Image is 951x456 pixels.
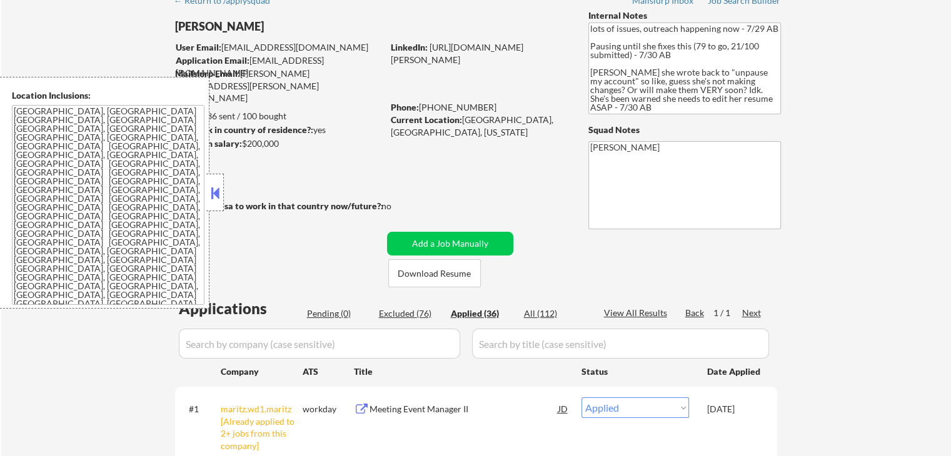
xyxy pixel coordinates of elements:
[472,329,769,359] input: Search by title (case sensitive)
[175,68,240,79] strong: Mailslurp Email:
[391,42,523,65] a: [URL][DOMAIN_NAME][PERSON_NAME]
[179,329,460,359] input: Search by company (case sensitive)
[179,301,303,316] div: Applications
[175,19,432,34] div: [PERSON_NAME]
[189,403,211,415] div: #1
[174,137,383,150] div: $200,000
[391,114,568,138] div: [GEOGRAPHIC_DATA], [GEOGRAPHIC_DATA], [US_STATE]
[12,89,204,102] div: Location Inclusions:
[581,360,689,382] div: Status
[176,41,383,54] div: [EMAIL_ADDRESS][DOMAIN_NAME]
[391,42,428,52] strong: LinkedIn:
[307,307,370,320] div: Pending (0)
[604,307,671,319] div: View All Results
[175,67,383,104] div: [PERSON_NAME][EMAIL_ADDRESS][PERSON_NAME][DOMAIN_NAME]
[221,403,303,452] div: maritz.wd1.maritz [Already applied to 2+ jobs from this company]
[451,307,513,320] div: Applied (36)
[557,397,570,420] div: JD
[707,365,762,378] div: Date Applied
[303,365,354,378] div: ATS
[175,201,383,211] strong: Will need Visa to work in that country now/future?:
[370,403,558,415] div: Meeting Event Manager II
[221,365,303,378] div: Company
[713,307,742,319] div: 1 / 1
[588,9,781,22] div: Internal Notes
[379,307,441,320] div: Excluded (76)
[176,55,249,66] strong: Application Email:
[176,54,383,79] div: [EMAIL_ADDRESS][DOMAIN_NAME]
[174,124,379,136] div: yes
[174,110,383,122] div: 36 sent / 100 bought
[588,124,781,136] div: Squad Notes
[742,307,762,319] div: Next
[524,307,586,320] div: All (112)
[381,200,417,212] div: no
[176,42,221,52] strong: User Email:
[354,365,570,378] div: Title
[707,403,762,415] div: [DATE]
[685,307,705,319] div: Back
[391,102,419,112] strong: Phone:
[391,114,462,125] strong: Current Location:
[391,101,568,114] div: [PHONE_NUMBER]
[174,124,313,135] strong: Can work in country of residence?:
[388,259,481,287] button: Download Resume
[303,403,354,415] div: workday
[387,232,513,255] button: Add a Job Manually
